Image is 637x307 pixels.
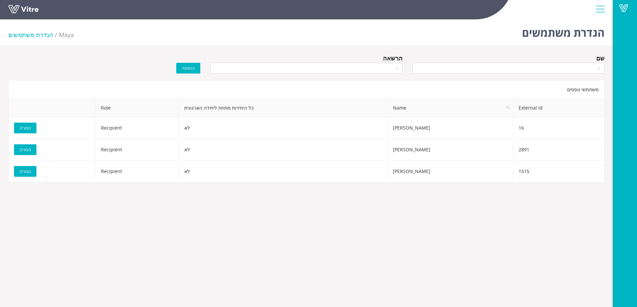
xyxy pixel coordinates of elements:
span: Recipient [101,125,122,131]
button: הוספה [176,63,200,73]
th: External Id [513,99,605,117]
button: הסרה [14,123,36,133]
h1: הגדרת משתמשים [522,17,605,45]
span: הסרה [19,124,31,132]
td: לא [179,139,387,161]
span: 16 [519,125,524,131]
th: כל היחידות מתחת ליחידה הארגונית [179,99,387,117]
div: שם [596,53,605,63]
td: [PERSON_NAME] [388,117,514,139]
span: 1515 [519,168,529,174]
span: הסרה [19,146,31,153]
span: search [506,106,510,110]
span: Recipient [101,168,122,174]
th: Role [96,99,179,117]
span: Recipient [101,146,122,153]
td: לא [179,117,387,139]
td: לא [179,161,387,182]
span: 2891 [519,146,529,153]
span: search [504,99,513,117]
button: הסרה [14,166,36,177]
button: הסרה [14,144,36,155]
li: הגדרת משתמשים [8,30,59,39]
span: Name [388,99,513,117]
td: [PERSON_NAME] [388,161,514,182]
div: הרשאה [383,53,403,63]
td: [PERSON_NAME] [388,139,514,161]
span: 246 [59,31,74,39]
div: משתמשי טפסים [8,80,605,99]
span: הסרה [19,168,31,175]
